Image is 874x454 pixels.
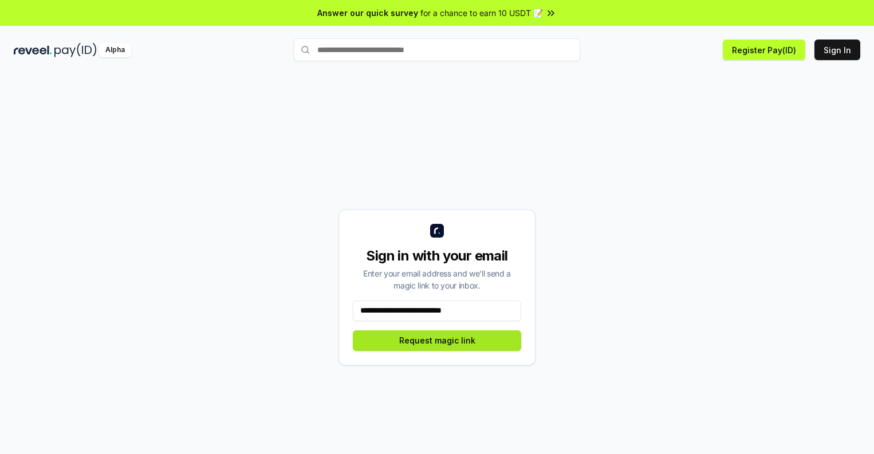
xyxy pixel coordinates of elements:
div: Sign in with your email [353,247,521,265]
button: Register Pay(ID) [723,40,805,60]
span: for a chance to earn 10 USDT 📝 [420,7,543,19]
button: Request magic link [353,330,521,351]
span: Answer our quick survey [317,7,418,19]
img: pay_id [54,43,97,57]
div: Enter your email address and we’ll send a magic link to your inbox. [353,267,521,291]
button: Sign In [814,40,860,60]
img: reveel_dark [14,43,52,57]
img: logo_small [430,224,444,238]
div: Alpha [99,43,131,57]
